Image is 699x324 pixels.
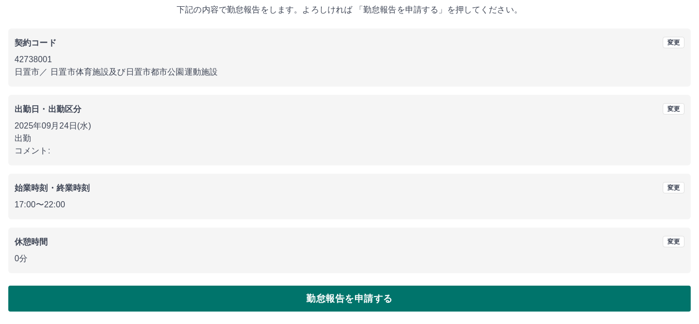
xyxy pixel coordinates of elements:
[663,103,684,115] button: 変更
[663,37,684,48] button: 変更
[15,237,48,246] b: 休憩時間
[8,286,691,312] button: 勤怠報告を申請する
[663,182,684,193] button: 変更
[8,4,691,16] p: 下記の内容で勤怠報告をします。よろしければ 「勤怠報告を申請する」を押してください。
[15,184,90,192] b: 始業時刻・終業時刻
[15,132,684,145] p: 出勤
[15,66,684,78] p: 日置市 ／ 日置市体育施設及び日置市都市公園運動施設
[15,199,684,211] p: 17:00 〜 22:00
[15,145,684,157] p: コメント:
[15,120,684,132] p: 2025年09月24日(水)
[15,105,81,114] b: 出勤日・出勤区分
[663,236,684,247] button: 変更
[15,38,56,47] b: 契約コード
[15,252,684,265] p: 0分
[15,53,684,66] p: 42738001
